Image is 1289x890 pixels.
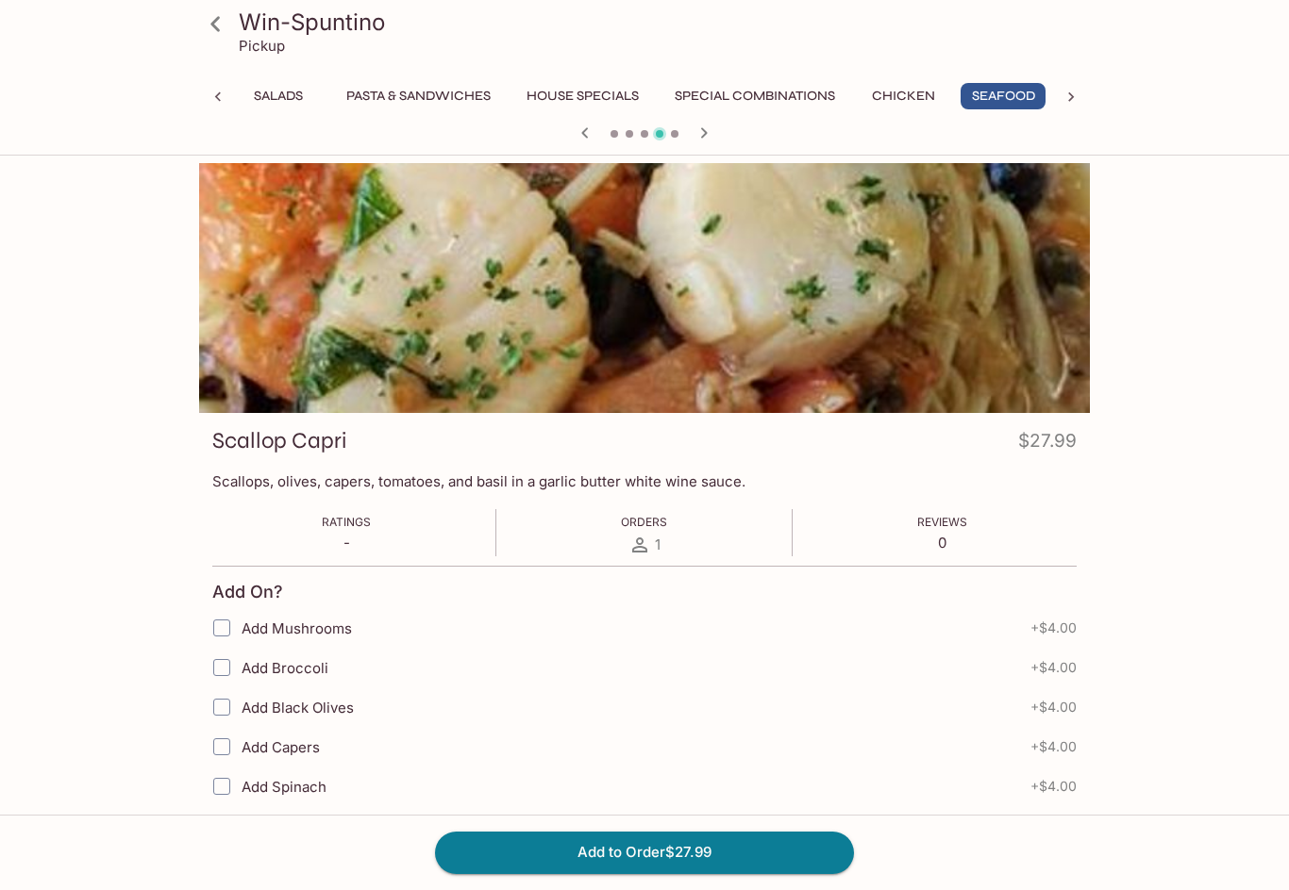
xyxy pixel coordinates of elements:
[917,515,967,529] span: Reviews
[1030,779,1077,794] span: + $4.00
[961,83,1046,109] button: Seafood
[664,83,845,109] button: Special Combinations
[1030,660,1077,675] span: + $4.00
[917,534,967,552] p: 0
[212,472,1077,490] p: Scallops, olives, capers, tomatoes, and basil in a garlic butter white wine sauce.
[242,699,354,717] span: Add Black Olives
[242,659,328,677] span: Add Broccoli
[239,8,1082,37] h3: Win-Spuntino
[242,778,326,796] span: Add Spinach
[242,738,320,756] span: Add Capers
[861,83,946,109] button: Chicken
[212,582,283,602] h4: Add On?
[212,426,346,455] h3: Scallop Capri
[435,832,854,873] button: Add to Order$27.99
[1030,700,1077,715] span: + $4.00
[1030,739,1077,754] span: + $4.00
[322,534,371,552] p: -
[621,515,667,529] span: Orders
[516,83,649,109] button: House Specials
[236,83,321,109] button: Salads
[239,37,285,55] p: Pickup
[242,619,352,637] span: Add Mushrooms
[336,83,501,109] button: Pasta & Sandwiches
[1030,620,1077,635] span: + $4.00
[322,515,371,529] span: Ratings
[199,163,1090,413] div: Scallop Capri
[655,536,661,553] span: 1
[1018,426,1077,463] h4: $27.99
